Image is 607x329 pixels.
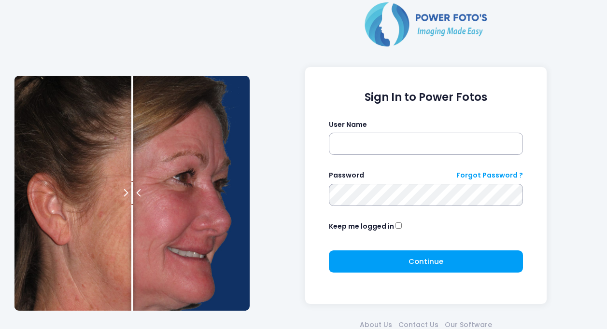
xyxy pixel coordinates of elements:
[329,170,364,180] label: Password
[329,120,367,130] label: User Name
[409,256,443,266] span: Continue
[456,170,523,180] a: Forgot Password ?
[329,91,523,104] h1: Sign In to Power Fotos
[329,250,523,273] button: Continue
[329,221,394,232] label: Keep me logged in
